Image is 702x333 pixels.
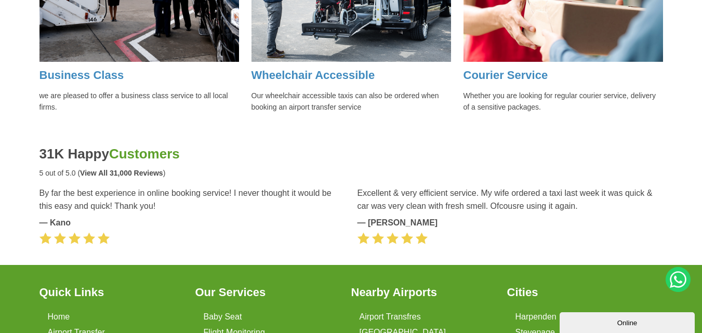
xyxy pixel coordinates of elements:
cite: — Kano [39,219,345,227]
h3: Our Services [195,286,339,299]
a: Baby Seat [204,312,242,322]
a: Courier Service [463,69,548,82]
a: Home [48,312,70,322]
p: Our wheelchair accessible taxis can also be ordered when booking an airport transfer service [251,90,451,113]
cite: — [PERSON_NAME] [357,219,663,227]
p: 5 out of 5.0 ( ) [39,167,663,179]
iframe: chat widget [560,310,697,333]
strong: View All 31,000 Reviews [80,169,163,177]
blockquote: By far the best experience in online booking service! I never thought it would be this easy and q... [39,187,345,212]
h3: Nearby Airports [351,286,495,299]
h3: Cities [507,286,651,299]
a: Airport Transfres [360,312,421,322]
blockquote: Excellent & very efficient service. My wife ordered a taxi last week it was quick & car was very ... [357,187,663,212]
h2: 31K Happy [39,146,663,162]
p: we are pleased to offer a business class service to all local firms. [39,90,239,113]
p: Whether you are looking for regular courier service, delivery of a sensitive packages. [463,90,663,113]
a: Wheelchair Accessible [251,69,375,82]
a: Harpenden [515,312,557,322]
span: Customers [109,146,180,162]
a: Business Class [39,69,124,82]
h3: Quick Links [39,286,183,299]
